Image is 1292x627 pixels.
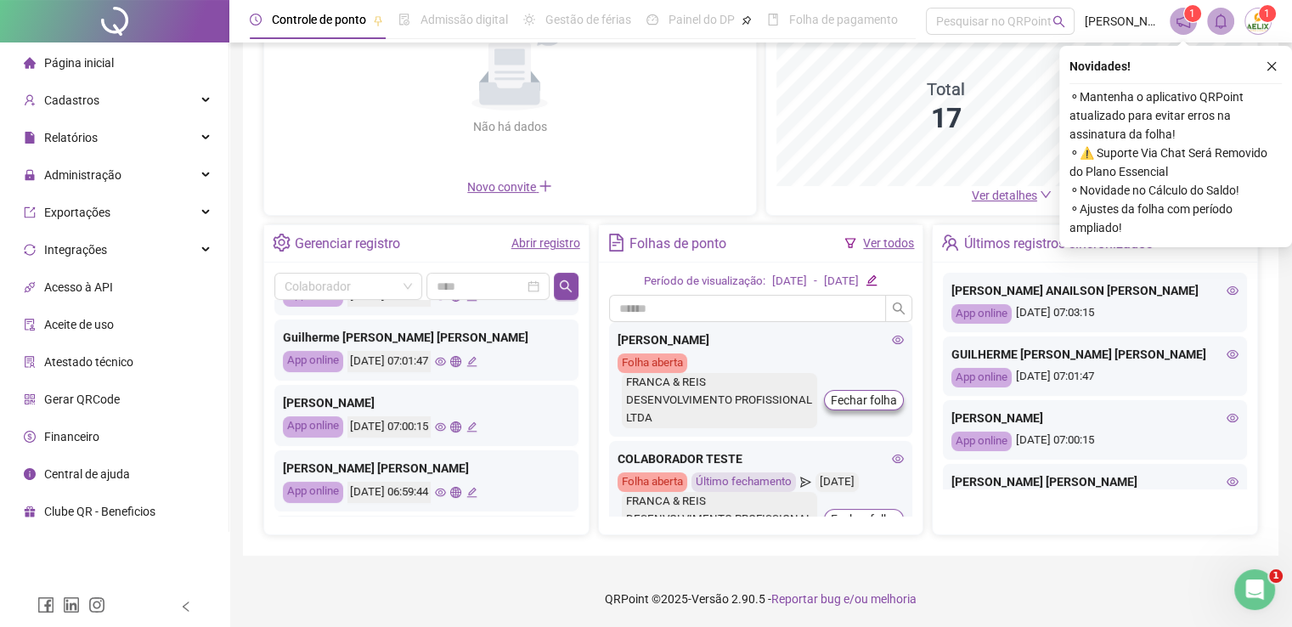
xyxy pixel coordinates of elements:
[24,506,36,517] span: gift
[432,117,588,136] div: Não há dados
[44,206,110,219] span: Exportações
[892,302,906,315] span: search
[435,487,446,498] span: eye
[1085,12,1159,31] span: [PERSON_NAME]
[347,482,431,503] div: [DATE] 06:59:44
[669,13,735,26] span: Painel do DP
[1176,14,1191,29] span: notification
[44,355,133,369] span: Atestado técnico
[622,492,818,547] div: FRANCA & REIS DESENVOLVIMENTO PROFISSIONAL LTDA
[283,482,343,503] div: App online
[450,356,461,367] span: global
[24,206,36,218] span: export
[283,328,570,347] div: Guilherme [PERSON_NAME] [PERSON_NAME]
[435,356,446,367] span: eye
[831,510,897,528] span: Fechar folha
[824,509,904,529] button: Fechar folha
[951,432,1012,451] div: App online
[618,353,687,373] div: Folha aberta
[742,15,752,25] span: pushpin
[1052,15,1065,28] span: search
[24,319,36,330] span: audit
[771,592,917,606] span: Reportar bug e/ou melhoria
[523,14,535,25] span: sun
[24,281,36,293] span: api
[1259,5,1276,22] sup: Atualize o seu contato no menu Meus Dados
[272,13,366,26] span: Controle de ponto
[951,368,1238,387] div: [DATE] 07:01:47
[1213,14,1228,29] span: bell
[972,189,1037,202] span: Ver detalhes
[1227,348,1238,360] span: eye
[951,345,1238,364] div: GUILHERME [PERSON_NAME] [PERSON_NAME]
[398,14,410,25] span: file-done
[420,13,508,26] span: Admissão digital
[466,421,477,432] span: edit
[814,273,817,291] div: -
[24,468,36,480] span: info-circle
[767,14,779,25] span: book
[629,229,726,258] div: Folhas de ponto
[44,168,121,182] span: Administração
[559,280,573,293] span: search
[44,131,98,144] span: Relatórios
[1227,412,1238,424] span: eye
[964,229,1153,258] div: Últimos registros sincronizados
[450,421,461,432] span: global
[373,15,383,25] span: pushpin
[44,430,99,443] span: Financeiro
[44,505,155,518] span: Clube QR - Beneficios
[347,416,431,438] div: [DATE] 07:00:15
[844,237,856,249] span: filter
[1040,189,1052,201] span: down
[618,330,905,349] div: [PERSON_NAME]
[622,373,818,428] div: FRANCA & REIS DESENVOLVIMENTO PROFISSIONAL LTDA
[1184,5,1201,22] sup: 1
[1245,8,1271,34] img: 66410
[941,234,959,251] span: team
[1266,60,1278,72] span: close
[824,390,904,410] button: Fechar folha
[892,453,904,465] span: eye
[1069,181,1282,200] span: ⚬ Novidade no Cálculo do Saldo!
[44,93,99,107] span: Cadastros
[951,409,1238,427] div: [PERSON_NAME]
[466,356,477,367] span: edit
[951,281,1238,300] div: [PERSON_NAME] ANAILSON [PERSON_NAME]
[545,13,631,26] span: Gestão de férias
[44,56,114,70] span: Página inicial
[539,179,552,193] span: plus
[607,234,625,251] span: file-text
[951,304,1238,324] div: [DATE] 07:03:15
[37,596,54,613] span: facebook
[347,351,431,372] div: [DATE] 07:01:47
[24,431,36,443] span: dollar
[283,416,343,438] div: App online
[467,180,552,194] span: Novo convite
[295,229,400,258] div: Gerenciar registro
[866,274,877,285] span: edit
[24,356,36,368] span: solution
[511,236,580,250] a: Abrir registro
[1069,144,1282,181] span: ⚬ ⚠️ Suporte Via Chat Será Removido do Plano Essencial
[831,391,897,410] span: Fechar folha
[435,421,446,432] span: eye
[815,472,859,492] div: [DATE]
[1069,88,1282,144] span: ⚬ Mantenha o aplicativo QRPoint atualizado para evitar erros na assinatura da folha!
[789,13,898,26] span: Folha de pagamento
[1264,8,1270,20] span: 1
[618,472,687,492] div: Folha aberta
[646,14,658,25] span: dashboard
[1069,57,1131,76] span: Novidades !
[24,132,36,144] span: file
[44,318,114,331] span: Aceite de uso
[24,169,36,181] span: lock
[24,393,36,405] span: qrcode
[1227,476,1238,488] span: eye
[63,596,80,613] span: linkedin
[450,487,461,498] span: global
[618,449,905,468] div: COLABORADOR TESTE
[24,244,36,256] span: sync
[644,273,765,291] div: Período de visualização:
[44,280,113,294] span: Acesso à API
